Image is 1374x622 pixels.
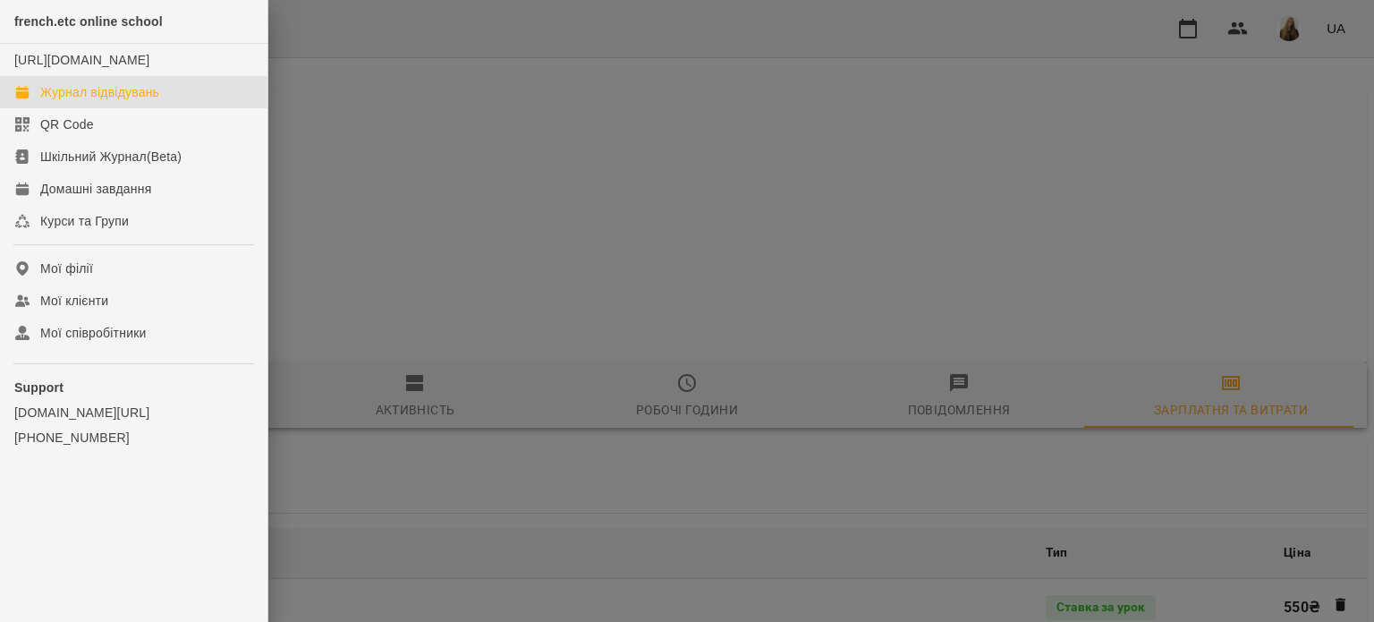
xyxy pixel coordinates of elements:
[14,429,253,447] a: [PHONE_NUMBER]
[14,14,163,29] span: french.etc online school
[14,404,253,422] a: [DOMAIN_NAME][URL]
[40,212,129,230] div: Курси та Групи
[40,324,147,342] div: Мої співробітники
[40,260,93,277] div: Мої філії
[14,379,253,396] p: Support
[40,180,151,198] div: Домашні завдання
[14,53,149,67] a: [URL][DOMAIN_NAME]
[40,115,94,133] div: QR Code
[40,148,182,166] div: Шкільний Журнал(Beta)
[40,292,108,310] div: Мої клієнти
[40,83,159,101] div: Журнал відвідувань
